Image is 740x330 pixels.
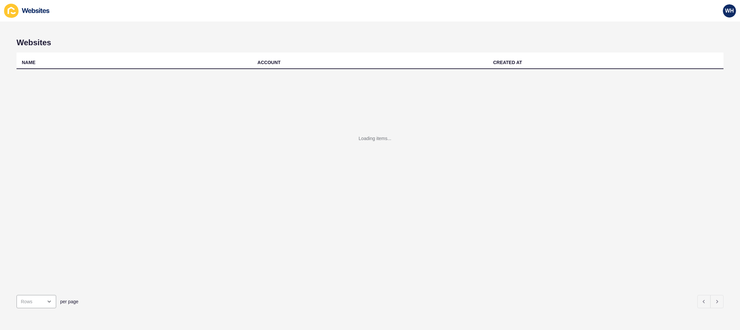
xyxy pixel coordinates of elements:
[725,8,734,14] span: WH
[22,59,35,66] div: NAME
[257,59,280,66] div: ACCOUNT
[60,298,78,305] span: per page
[17,295,56,308] div: open menu
[17,38,723,47] h1: Websites
[359,135,391,142] div: Loading items...
[493,59,522,66] div: CREATED AT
